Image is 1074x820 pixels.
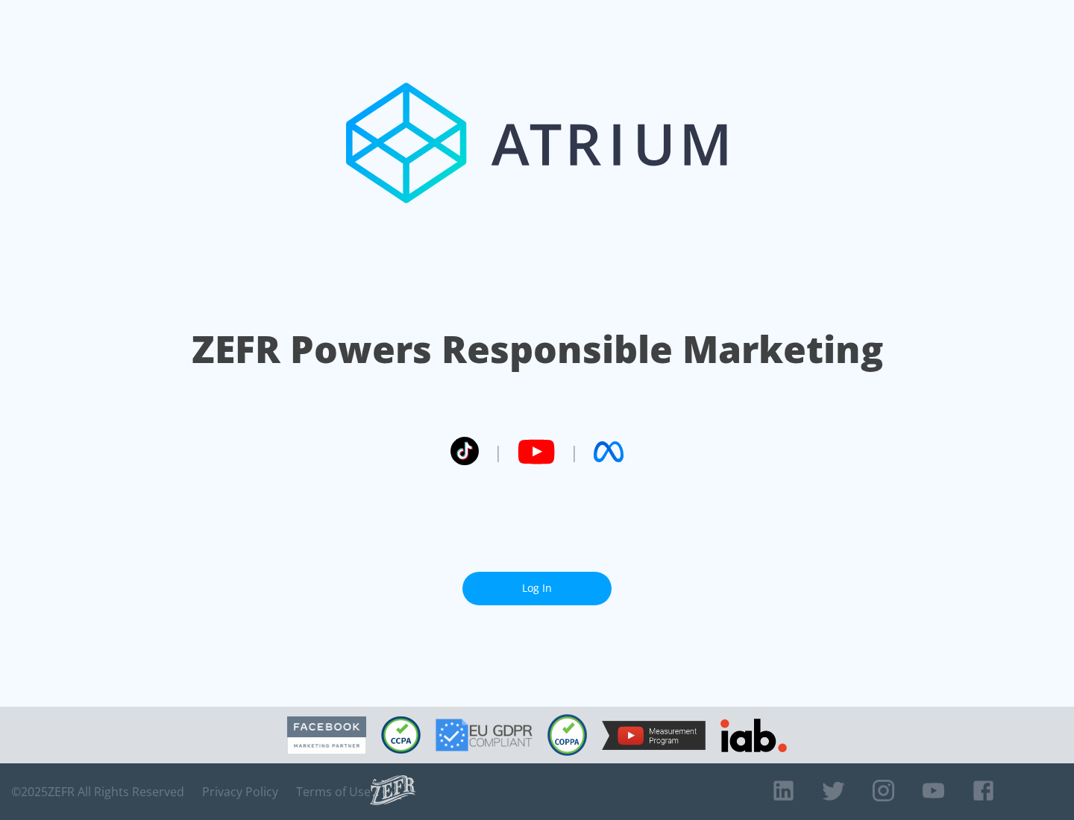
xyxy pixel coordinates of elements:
h1: ZEFR Powers Responsible Marketing [192,324,883,375]
img: YouTube Measurement Program [602,721,706,750]
span: | [570,441,579,463]
img: IAB [720,719,787,752]
a: Privacy Policy [202,784,278,799]
img: Facebook Marketing Partner [287,716,366,754]
img: COPPA Compliant [547,714,587,756]
span: © 2025 ZEFR All Rights Reserved [11,784,184,799]
a: Log In [462,572,612,605]
img: CCPA Compliant [381,716,421,754]
img: GDPR Compliant [436,719,533,751]
a: Terms of Use [296,784,371,799]
span: | [494,441,503,463]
